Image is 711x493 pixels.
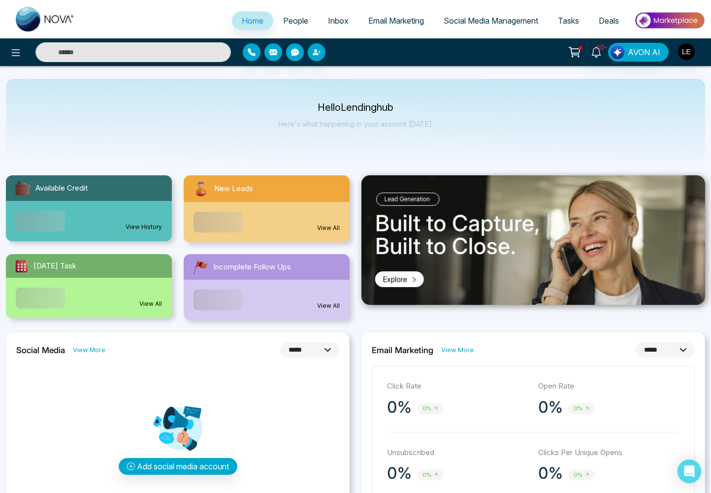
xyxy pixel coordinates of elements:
[596,43,605,52] span: 10+
[548,11,589,30] a: Tasks
[538,397,563,417] p: 0%
[283,16,308,26] span: People
[278,120,433,128] p: Here's what happening in your account [DATE].
[35,183,88,194] span: Available Credit
[242,16,263,26] span: Home
[192,258,209,276] img: followUps.svg
[569,403,595,414] span: 0%
[328,16,349,26] span: Inbox
[317,224,340,232] a: View All
[33,261,76,272] span: [DATE] Task
[232,11,273,30] a: Home
[538,381,679,392] p: Open Rate
[358,11,434,30] a: Email Marketing
[387,397,412,417] p: 0%
[14,258,30,274] img: todayTask.svg
[126,223,162,231] a: View History
[278,103,433,112] p: Hello Lendinghub
[14,179,32,197] img: availableCredit.svg
[213,262,291,273] span: Incomplete Follow Ups
[361,175,705,305] img: .
[73,345,105,355] a: View More
[178,175,355,242] a: New LeadsView All
[387,463,412,483] p: 0%
[318,11,358,30] a: Inbox
[387,447,528,459] p: Unsubscribed
[589,11,629,30] a: Deals
[599,16,619,26] span: Deals
[569,469,595,481] span: 0%
[16,345,65,355] h2: Social Media
[119,458,237,475] button: Add social media account
[178,254,355,320] a: Incomplete Follow UpsView All
[368,16,424,26] span: Email Marketing
[214,183,253,195] span: New Leads
[418,403,444,414] span: 0%
[387,381,528,392] p: Click Rate
[628,46,660,58] span: AVON AI
[192,179,210,198] img: newLeads.svg
[538,463,563,483] p: 0%
[16,7,75,32] img: Nova CRM Logo
[139,299,162,308] a: View All
[678,460,701,483] div: Open Intercom Messenger
[678,43,695,60] img: User Avatar
[611,45,624,59] img: Lead Flow
[317,301,340,310] a: View All
[418,469,444,481] span: 0%
[372,345,433,355] h2: Email Marketing
[538,447,679,459] p: Clicks Per Unique Opens
[584,43,608,60] a: 10+
[273,11,318,30] a: People
[444,16,538,26] span: Social Media Management
[153,404,202,453] img: Analytics png
[634,9,705,32] img: Market-place.gif
[558,16,579,26] span: Tasks
[441,345,474,355] a: View More
[434,11,548,30] a: Social Media Management
[608,43,669,62] button: AVON AI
